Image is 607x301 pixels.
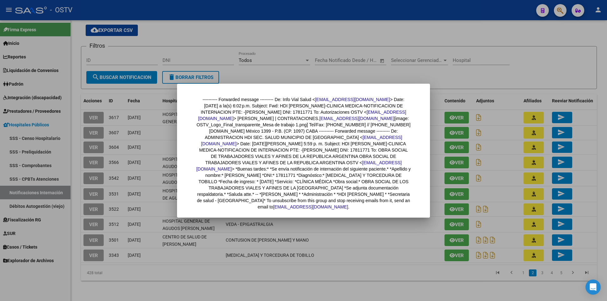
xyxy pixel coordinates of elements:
[315,97,390,102] a: [EMAIL_ADDRESS][DOMAIN_NAME]
[196,96,411,210] div: ---------- Forwarded message --------- De: Info Vial Salud < > Date: [DATE] a la(s) 6:02 p.m. Sub...
[198,110,406,121] a: [EMAIL_ADDRESS][DOMAIN_NAME]
[196,160,402,172] a: [EMAIL_ADDRESS][DOMAIN_NAME]
[273,204,348,209] a: [EMAIL_ADDRESS][DOMAIN_NAME]
[319,116,394,121] a: [EMAIL_ADDRESS][DOMAIN_NAME]
[201,135,402,146] a: [EMAIL_ADDRESS][DOMAIN_NAME]
[586,280,601,295] div: Open Intercom Messenger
